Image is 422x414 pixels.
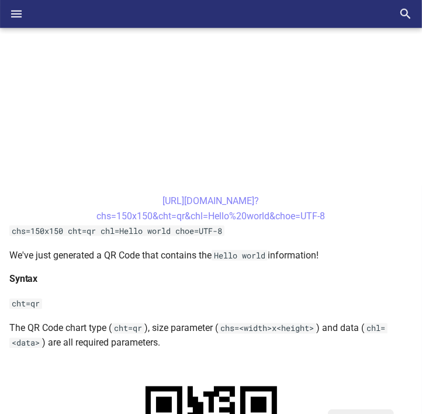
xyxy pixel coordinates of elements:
code: Hello world [212,250,268,261]
a: [URL][DOMAIN_NAME]?chs=150x150&cht=qr&chl=Hello%20world&choe=UTF-8 [97,195,326,222]
h4: Syntax [9,272,413,287]
code: chs=150x150 cht=qr chl=Hello world choe=UTF-8 [9,226,224,236]
p: The QR Code chart type ( ), size parameter ( ) and data ( ) are all required parameters. [9,321,413,351]
code: cht=qr [9,299,42,309]
code: chs=<width>x<height> [218,323,316,334]
code: cht=qr [112,323,144,334]
p: We've just generated a QR Code that contains the information! [9,248,413,263]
